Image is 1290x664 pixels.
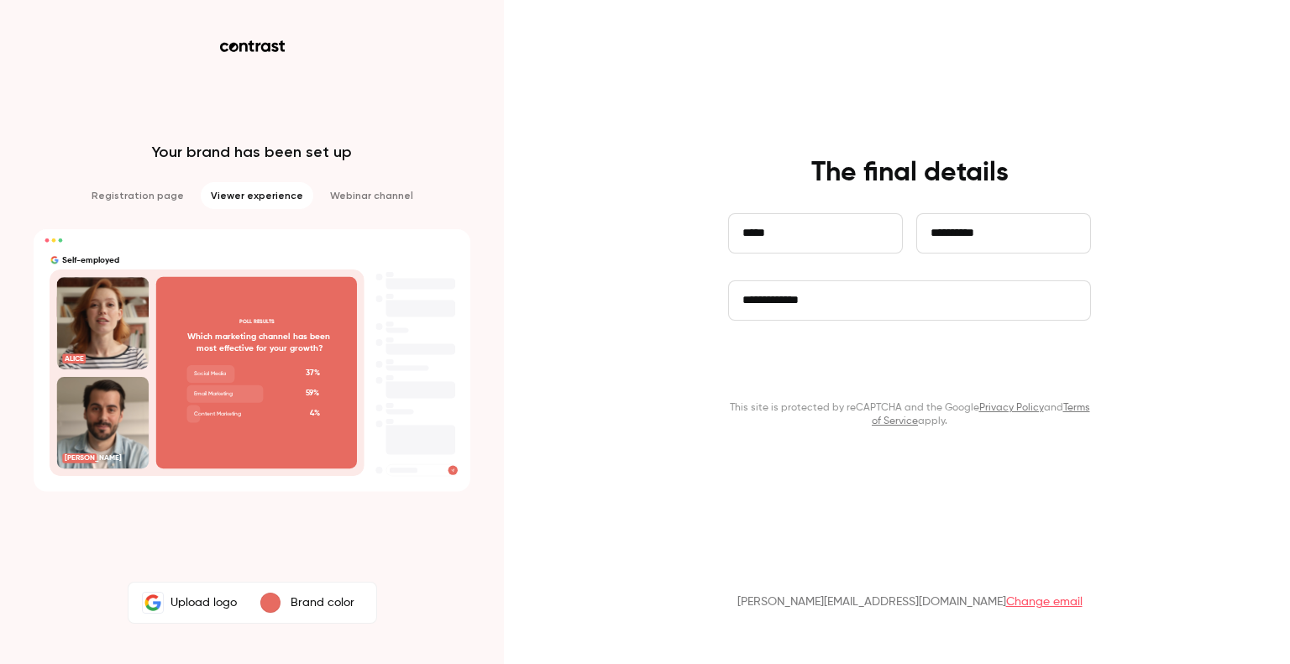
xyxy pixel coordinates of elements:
a: Privacy Policy [979,403,1044,413]
p: [PERSON_NAME][EMAIL_ADDRESS][DOMAIN_NAME] [737,593,1083,610]
p: Your brand has been set up [152,142,352,162]
p: This site is protected by reCAPTCHA and the Google and apply. [728,401,1091,428]
a: Terms of Service [872,403,1090,426]
li: Viewer experience [201,182,313,209]
button: Brand color [247,586,373,620]
p: Brand color [291,594,354,611]
img: Self-employed [143,593,163,613]
li: Registration page [81,182,194,209]
h4: The final details [811,156,1009,190]
a: Change email [1006,596,1083,608]
li: Webinar channel [320,182,423,209]
button: Continue [728,348,1091,388]
label: Self-employedUpload logo [132,586,247,620]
